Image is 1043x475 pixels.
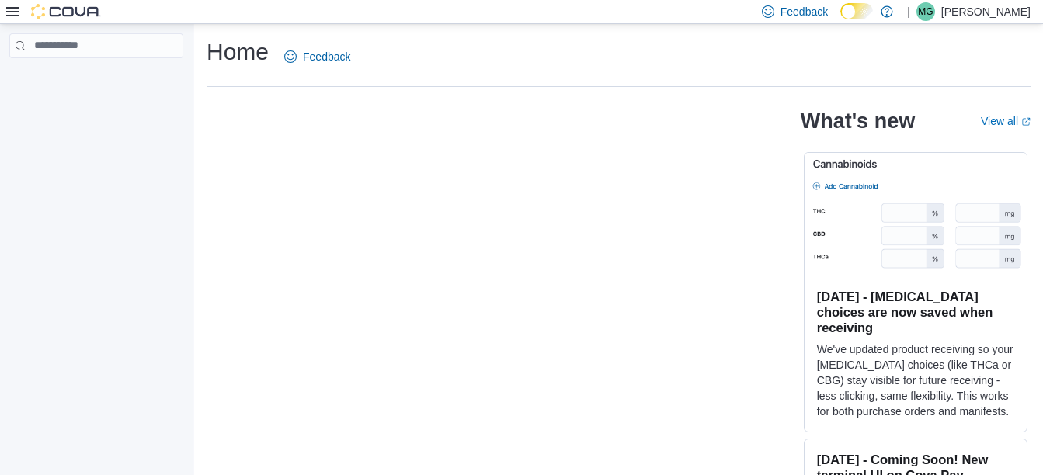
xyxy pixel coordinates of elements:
[941,2,1031,21] p: [PERSON_NAME]
[840,19,841,20] span: Dark Mode
[781,4,828,19] span: Feedback
[9,61,183,99] nav: Complex example
[817,342,1014,419] p: We've updated product receiving so your [MEDICAL_DATA] choices (like THCa or CBG) stay visible fo...
[918,2,933,21] span: MG
[31,4,101,19] img: Cova
[801,109,915,133] h2: What's new
[907,2,910,21] p: |
[817,289,1014,335] h3: [DATE] - [MEDICAL_DATA] choices are now saved when receiving
[303,49,350,64] span: Feedback
[207,36,269,68] h1: Home
[916,2,935,21] div: Mason Gray
[278,41,356,72] a: Feedback
[1021,117,1031,127] svg: External link
[981,115,1031,127] a: View allExternal link
[840,3,873,19] input: Dark Mode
